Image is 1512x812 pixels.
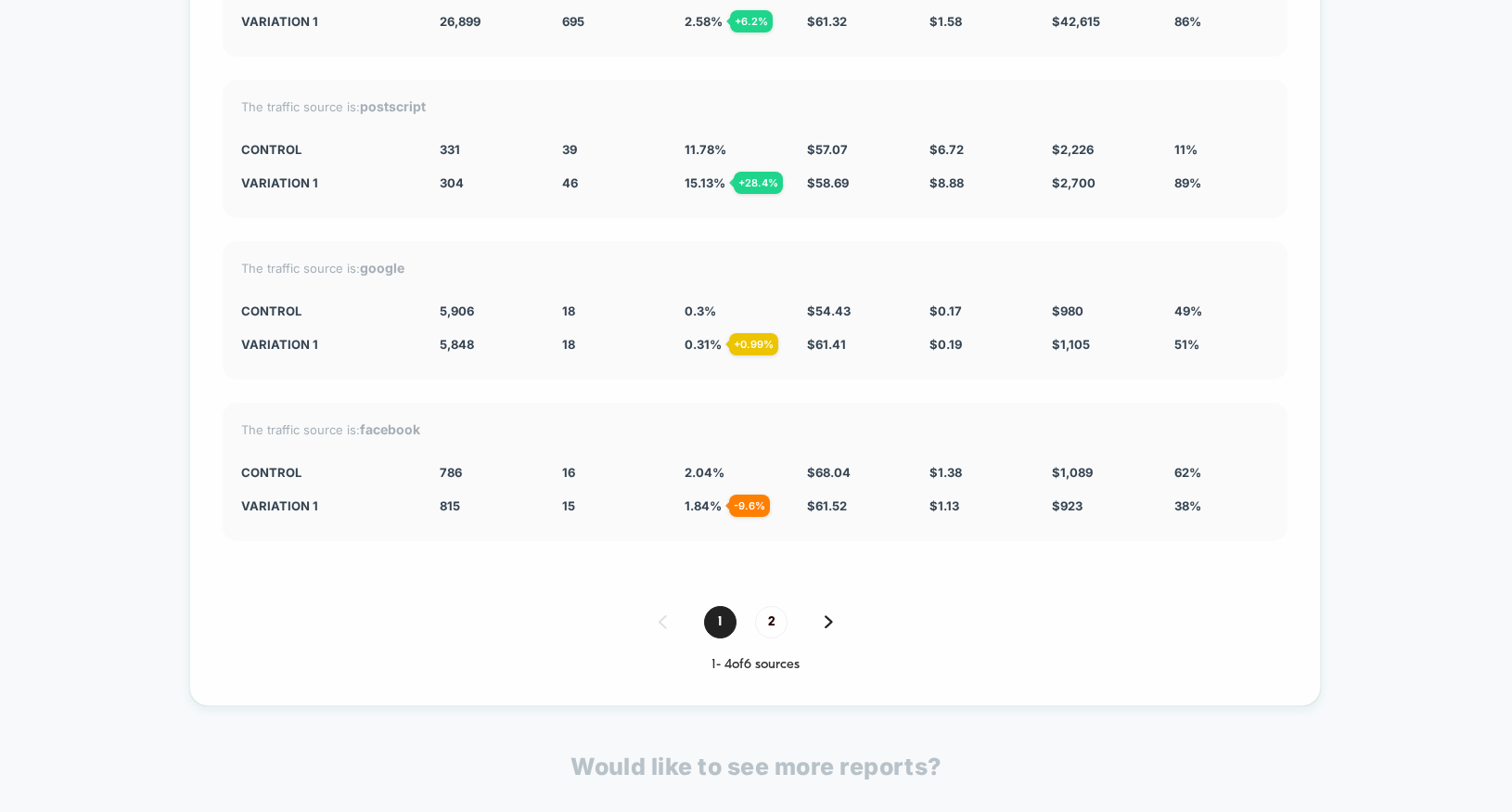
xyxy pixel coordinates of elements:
[685,337,722,352] span: 0.31 %
[440,465,462,480] span: 786
[241,14,412,29] div: Variation 1
[929,337,962,352] span: $ 0.19
[440,337,474,352] span: 5,848
[562,498,575,513] span: 15
[685,142,726,157] span: 11.78 %
[562,14,584,29] span: 695
[929,465,962,480] span: $ 1.38
[1052,142,1094,157] span: $ 2,226
[807,14,847,29] span: $ 61.32
[807,142,848,157] span: $ 57.07
[440,142,460,157] span: 331
[1052,303,1083,318] span: $ 980
[241,498,412,513] div: Variation 1
[360,98,426,114] strong: postscript
[1052,337,1090,352] span: $ 1,105
[1174,14,1269,29] div: 86%
[1174,337,1269,352] div: 51%
[929,175,964,190] span: $ 8.88
[929,142,964,157] span: $ 6.72
[440,498,460,513] span: 815
[562,142,577,157] span: 39
[929,14,962,29] span: $ 1.58
[562,337,575,352] span: 18
[1174,465,1269,480] div: 62%
[241,421,1269,437] div: The traffic source is:
[685,175,725,190] span: 15.13 %
[562,303,575,318] span: 18
[562,465,575,480] span: 16
[1174,175,1269,190] div: 89%
[734,172,783,194] div: + 28.4 %
[241,260,1269,276] div: The traffic source is:
[1174,498,1269,513] div: 38%
[562,175,578,190] span: 46
[807,498,847,513] span: $ 61.52
[825,615,833,628] img: pagination forward
[807,303,851,318] span: $ 54.43
[440,175,464,190] span: 304
[1174,303,1269,318] div: 49%
[570,753,942,780] p: Would like to see more reports?
[440,303,474,318] span: 5,906
[704,606,737,638] span: 1
[807,465,851,480] span: $ 68.04
[223,657,1288,673] div: 1 - 4 of 6 sources
[241,98,1269,114] div: The traffic source is:
[241,303,412,318] div: CONTROL
[360,260,404,276] strong: google
[929,303,962,318] span: $ 0.17
[241,142,412,157] div: CONTROL
[241,337,412,352] div: Variation 1
[360,421,420,437] strong: facebook
[729,495,770,517] div: - 9.6 %
[729,333,778,355] div: + 0.99 %
[1052,175,1096,190] span: $ 2,700
[730,10,773,32] div: + 6.2 %
[241,465,412,480] div: CONTROL
[685,303,716,318] span: 0.3 %
[685,465,724,480] span: 2.04 %
[241,175,412,190] div: Variation 1
[929,498,959,513] span: $ 1.13
[1052,498,1083,513] span: $ 923
[755,606,788,638] span: 2
[1052,465,1093,480] span: $ 1,089
[685,498,722,513] span: 1.84 %
[685,14,723,29] span: 2.58 %
[807,337,846,352] span: $ 61.41
[1174,142,1269,157] div: 11%
[440,14,481,29] span: 26,899
[807,175,849,190] span: $ 58.69
[1052,14,1100,29] span: $ 42,615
